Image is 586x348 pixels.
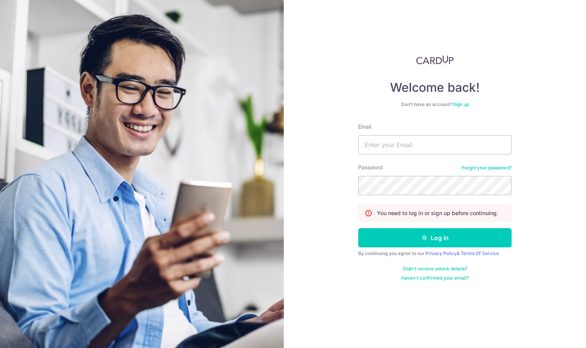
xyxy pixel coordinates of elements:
a: Forgot your password? [462,165,512,171]
p: You need to log in or sign up before continuing. [377,209,498,217]
div: By continuing you agree to our & [358,250,512,257]
button: Log in [358,228,512,247]
a: Didn't receive unlock details? [403,266,467,272]
a: Privacy Policy [425,250,457,256]
a: Haven't confirmed your email? [401,275,469,281]
a: Terms Of Service [461,250,499,256]
input: Enter your Email [358,135,512,154]
div: Don’t have an account? [358,101,512,108]
img: CardUp Logo [416,55,454,65]
label: Password [358,164,383,171]
h4: Welcome back! [358,80,512,95]
a: Sign up [453,101,469,107]
label: Email [358,123,371,131]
